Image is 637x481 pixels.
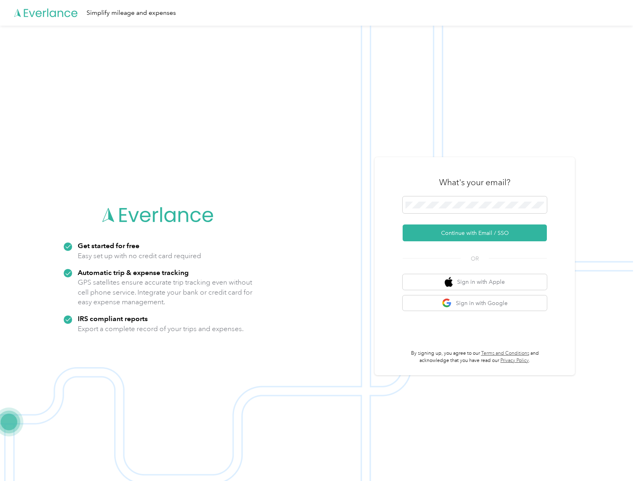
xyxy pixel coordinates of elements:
strong: Get started for free [78,241,139,250]
img: apple logo [445,277,453,287]
p: Easy set up with no credit card required [78,251,201,261]
h3: What's your email? [439,177,510,188]
div: Simplify mileage and expenses [87,8,176,18]
button: apple logoSign in with Apple [403,274,547,290]
strong: IRS compliant reports [78,314,148,323]
p: By signing up, you agree to our and acknowledge that you have read our . [403,350,547,364]
a: Privacy Policy [500,358,529,364]
p: Export a complete record of your trips and expenses. [78,324,244,334]
a: Terms and Conditions [481,350,529,356]
button: Continue with Email / SSO [403,224,547,241]
img: google logo [442,298,452,308]
strong: Automatic trip & expense tracking [78,268,189,277]
p: GPS satellites ensure accurate trip tracking even without cell phone service. Integrate your bank... [78,277,253,307]
button: google logoSign in with Google [403,295,547,311]
span: OR [461,255,489,263]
